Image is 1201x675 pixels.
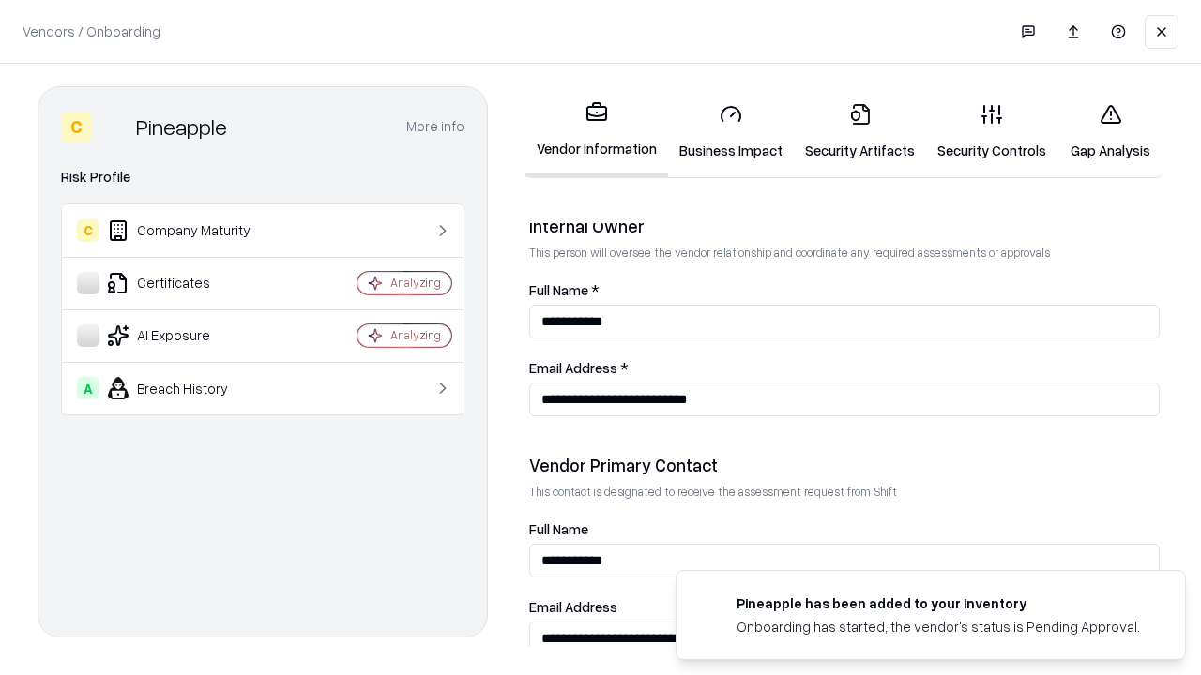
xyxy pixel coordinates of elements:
a: Security Artifacts [794,88,926,175]
div: Risk Profile [61,166,464,188]
img: pineappleenergy.com [699,593,722,616]
div: Internal Owner [529,215,1160,237]
div: A [77,377,99,399]
div: Analyzing [390,327,441,343]
div: C [61,112,91,142]
div: Pineapple [136,112,227,142]
p: This contact is designated to receive the assessment request from Shift [529,484,1160,500]
div: Certificates [77,272,301,294]
div: AI Exposure [77,324,301,347]
p: This person will oversee the vendor relationship and coordinate any required assessments or appro... [529,245,1160,261]
div: Company Maturity [77,219,301,242]
div: Breach History [77,377,301,399]
div: Pineapple has been added to your inventory [737,593,1140,613]
a: Gap Analysis [1057,88,1163,175]
p: Vendors / Onboarding [23,22,160,41]
a: Security Controls [926,88,1057,175]
div: C [77,219,99,242]
img: Pineapple [99,112,129,142]
div: Analyzing [390,275,441,291]
a: Vendor Information [525,86,668,177]
label: Full Name [529,522,1160,536]
a: Business Impact [668,88,794,175]
div: Onboarding has started, the vendor's status is Pending Approval. [737,617,1140,637]
button: More info [406,110,464,143]
div: Vendor Primary Contact [529,454,1160,476]
label: Email Address * [529,361,1160,375]
label: Email Address [529,600,1160,614]
label: Full Name * [529,283,1160,297]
